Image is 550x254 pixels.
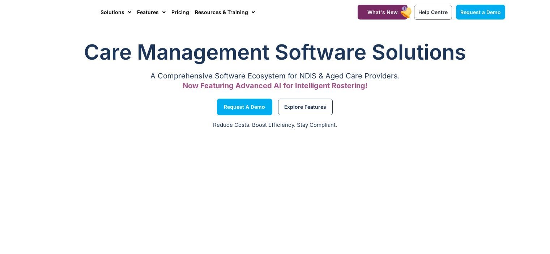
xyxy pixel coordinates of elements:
[45,74,506,78] p: A Comprehensive Software Ecosystem for NDIS & Aged Care Providers.
[456,5,505,20] a: Request a Demo
[358,5,408,20] a: What's New
[45,38,506,66] h1: Care Management Software Solutions
[418,9,448,15] span: Help Centre
[44,7,93,18] img: CareMaster Logo
[367,9,398,15] span: What's New
[460,9,501,15] span: Request a Demo
[414,5,452,20] a: Help Centre
[4,121,546,129] p: Reduce Costs. Boost Efficiency. Stay Compliant.
[278,99,333,115] a: Explore Features
[217,99,272,115] a: Request a Demo
[224,105,265,109] span: Request a Demo
[284,105,326,109] span: Explore Features
[183,81,368,90] span: Now Featuring Advanced AI for Intelligent Rostering!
